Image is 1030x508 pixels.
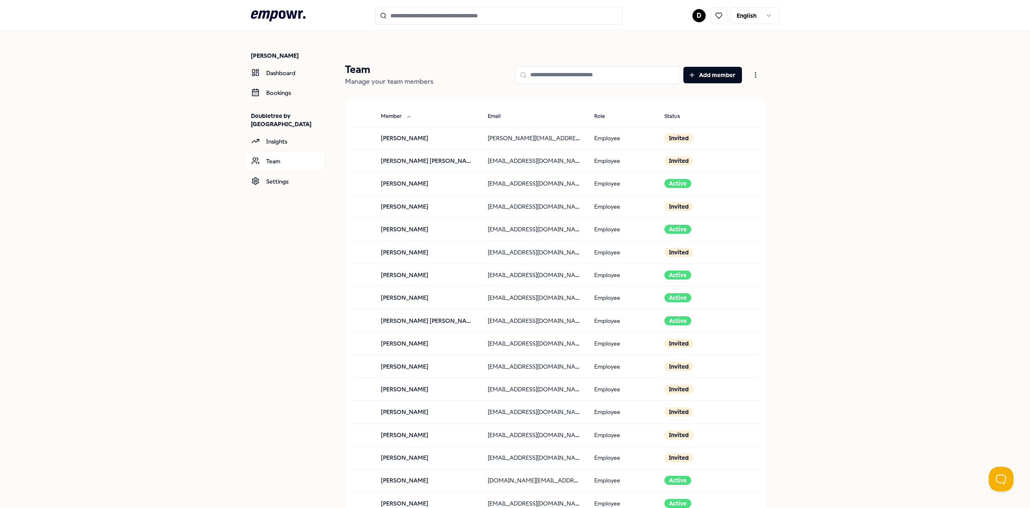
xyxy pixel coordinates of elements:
a: Team [244,151,325,171]
div: Invited [664,339,693,348]
a: Bookings [244,83,325,103]
div: Invited [664,407,693,416]
td: [PERSON_NAME] [374,241,481,263]
div: Active [664,225,691,234]
td: [EMAIL_ADDRESS][DOMAIN_NAME] [481,287,588,309]
td: Employee [588,127,658,149]
td: [EMAIL_ADDRESS][DOMAIN_NAME] [481,423,588,446]
div: Invited [664,385,693,394]
a: Insights [244,132,325,151]
div: Invited [664,453,693,462]
td: [EMAIL_ADDRESS][DOMAIN_NAME] [481,149,588,172]
button: Email [481,108,517,125]
td: Employee [588,401,658,423]
td: Employee [588,218,658,241]
a: Settings [244,172,325,191]
td: [PERSON_NAME] [374,195,481,218]
td: [EMAIL_ADDRESS][DOMAIN_NAME] [481,263,588,286]
iframe: Help Scout Beacon - Open [989,467,1013,492]
td: Employee [588,172,658,195]
td: [PERSON_NAME] [PERSON_NAME] [374,309,481,332]
td: [EMAIL_ADDRESS][DOMAIN_NAME] [481,447,588,469]
div: Invited [664,134,693,143]
td: Employee [588,195,658,218]
td: [EMAIL_ADDRESS][DOMAIN_NAME] [481,241,588,263]
td: Employee [588,263,658,286]
td: [PERSON_NAME] [374,218,481,241]
div: Invited [664,202,693,211]
p: Doubletree by [GEOGRAPHIC_DATA] [251,112,325,128]
td: Employee [588,287,658,309]
td: [PERSON_NAME] [374,172,481,195]
p: [PERSON_NAME] [251,52,325,60]
td: Employee [588,378,658,400]
div: Invited [664,362,693,371]
button: Open menu [745,67,766,83]
td: Employee [588,332,658,355]
td: [PERSON_NAME] [374,332,481,355]
div: Invited [664,430,693,440]
td: [EMAIL_ADDRESS][DOMAIN_NAME] [481,401,588,423]
p: Team [345,63,433,76]
button: Member [374,108,418,125]
td: [EMAIL_ADDRESS][DOMAIN_NAME] [481,355,588,378]
td: [PERSON_NAME] [374,263,481,286]
td: [PERSON_NAME] [374,287,481,309]
button: Role [588,108,621,125]
div: Invited [664,156,693,165]
div: Active [664,293,691,302]
span: Manage your team members [345,78,433,85]
td: [EMAIL_ADDRESS][DOMAIN_NAME] [481,218,588,241]
td: [PERSON_NAME] [374,127,481,149]
div: Active [664,270,691,280]
div: Invited [664,248,693,257]
input: Search for products, categories or subcategories [375,7,623,25]
td: [PERSON_NAME] [374,423,481,446]
td: [PERSON_NAME][EMAIL_ADDRESS][PERSON_NAME][DOMAIN_NAME] [481,127,588,149]
td: Employee [588,355,658,378]
div: Active [664,316,691,325]
td: [EMAIL_ADDRESS][DOMAIN_NAME] [481,309,588,332]
div: Active [664,179,691,188]
td: Employee [588,447,658,469]
td: [PERSON_NAME] [PERSON_NAME] [374,149,481,172]
td: Employee [588,149,658,172]
td: [PERSON_NAME] [374,447,481,469]
td: Employee [588,423,658,446]
td: [EMAIL_ADDRESS][DOMAIN_NAME] [481,172,588,195]
td: [EMAIL_ADDRESS][DOMAIN_NAME] [481,332,588,355]
div: Active [664,499,691,508]
td: Employee [588,309,658,332]
td: Employee [588,241,658,263]
td: [PERSON_NAME] [374,378,481,400]
button: Status [658,108,697,125]
td: [PERSON_NAME] [374,355,481,378]
button: D [692,9,706,22]
a: Dashboard [244,63,325,83]
button: Add member [683,67,742,83]
td: [EMAIL_ADDRESS][DOMAIN_NAME] [481,195,588,218]
td: [PERSON_NAME] [374,401,481,423]
td: [EMAIL_ADDRESS][DOMAIN_NAME] [481,378,588,400]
